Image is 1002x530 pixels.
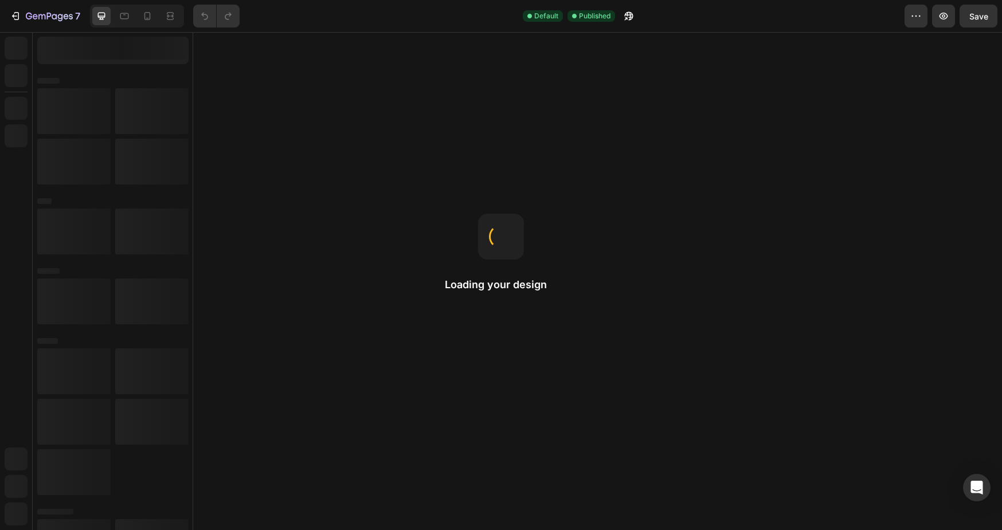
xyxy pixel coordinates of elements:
h2: Loading your design [445,278,557,292]
button: Save [960,5,997,28]
div: Open Intercom Messenger [963,474,991,501]
button: 7 [5,5,85,28]
p: 7 [75,9,80,23]
div: Undo/Redo [193,5,240,28]
span: Default [534,11,558,21]
span: Save [969,11,988,21]
span: Published [579,11,610,21]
